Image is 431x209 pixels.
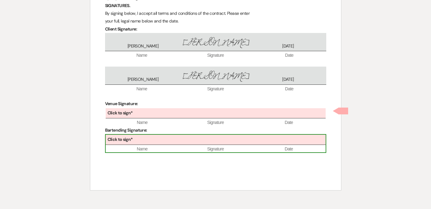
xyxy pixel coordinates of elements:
[105,52,179,59] span: Name
[252,76,324,83] span: [DATE]
[252,146,326,152] span: Date
[108,137,133,142] b: Click to sign*
[108,110,133,116] b: Click to sign*
[179,36,252,49] span: [PERSON_NAME]
[252,52,326,59] span: Date
[179,52,252,59] span: Signature
[105,86,179,92] span: Name
[179,146,252,152] span: Signature
[106,120,179,126] span: Name
[179,86,252,92] span: Signature
[105,17,326,25] p: your full, legal name below and the date.
[105,10,326,17] p: By signing below, I accept all terms and conditions of the contract. Please enter
[179,70,252,83] span: [PERSON_NAME]
[252,120,326,126] span: Date
[252,86,326,92] span: Date
[107,43,179,49] span: [PERSON_NAME]
[252,43,324,49] span: [DATE]
[106,146,179,152] span: Name
[105,26,137,32] strong: Client Signature:
[179,120,252,126] span: Signature
[105,3,131,8] strong: SIGNATURES.
[107,76,179,83] span: [PERSON_NAME]
[105,101,138,106] strong: Venue Signature:
[105,127,147,133] strong: Bartending Signature:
